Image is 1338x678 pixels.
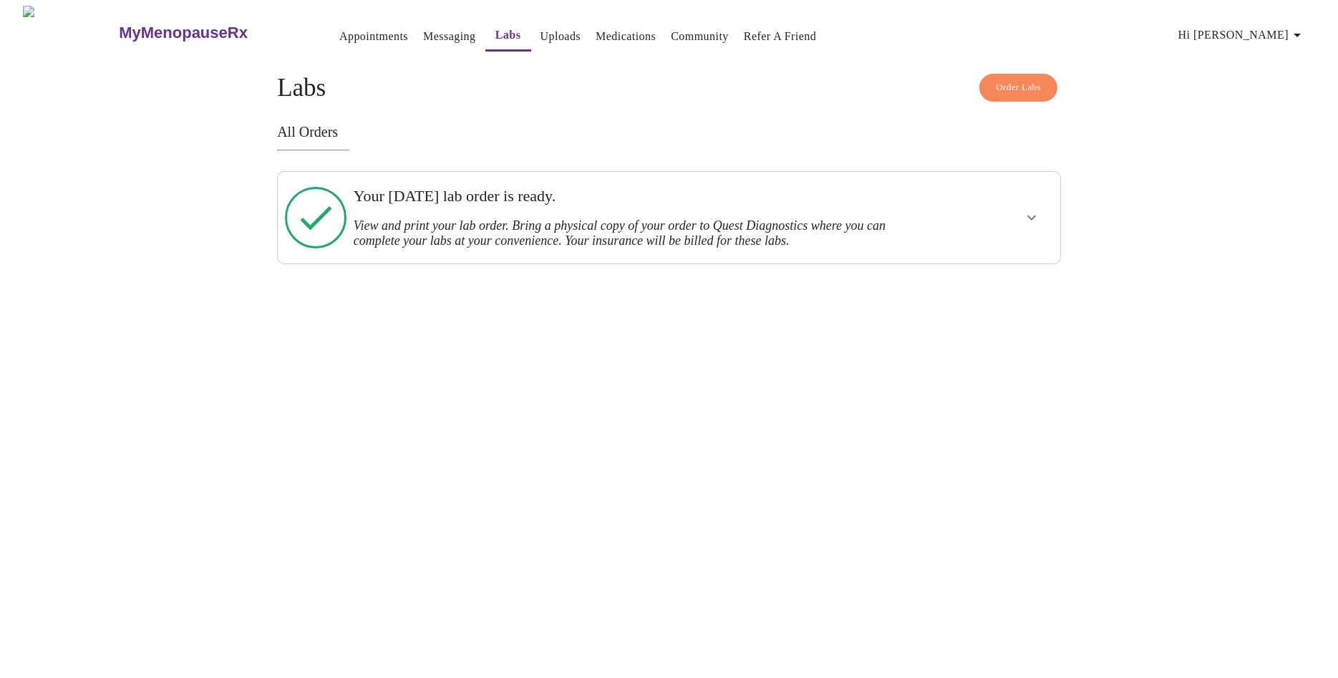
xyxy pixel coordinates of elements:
[1173,21,1312,49] button: Hi [PERSON_NAME]
[417,22,481,51] button: Messaging
[117,8,305,58] a: MyMenopauseRx
[277,124,1061,140] h3: All Orders
[671,26,729,47] a: Community
[354,218,909,248] h3: View and print your lab order. Bring a physical copy of your order to Quest Diagnostics where you...
[354,187,909,205] h3: Your [DATE] lab order is ready.
[334,22,414,51] button: Appointments
[996,79,1041,96] span: Order Labs
[1178,25,1306,45] span: Hi [PERSON_NAME]
[665,22,735,51] button: Community
[540,26,581,47] a: Uploads
[23,6,117,59] img: MyMenopauseRx Logo
[119,24,248,42] h3: MyMenopauseRx
[423,26,475,47] a: Messaging
[339,26,408,47] a: Appointments
[738,22,823,51] button: Refer a Friend
[277,74,1061,102] h4: Labs
[744,26,817,47] a: Refer a Friend
[979,74,1057,102] button: Order Labs
[1014,200,1049,235] button: show more
[485,21,531,52] button: Labs
[596,26,656,47] a: Medications
[535,22,587,51] button: Uploads
[495,25,521,45] a: Labs
[590,22,661,51] button: Medications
